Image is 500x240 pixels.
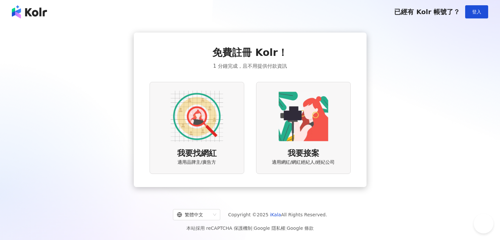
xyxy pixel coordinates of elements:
[12,5,47,18] img: logo
[288,148,319,159] span: 我要接案
[228,211,327,219] span: Copyright © 2025 All Rights Reserved.
[171,90,223,143] img: AD identity option
[177,148,217,159] span: 我要找網紅
[186,224,314,232] span: 本站採用 reCAPTCHA 保護機制
[254,226,285,231] a: Google 隱私權
[465,5,488,18] button: 登入
[285,226,287,231] span: |
[178,159,216,166] span: 適用品牌主/廣告方
[177,209,210,220] div: 繁體中文
[213,62,287,70] span: 1 分鐘完成，且不用提供付款資訊
[212,46,288,60] span: 免費註冊 Kolr！
[277,90,330,143] img: KOL identity option
[287,226,314,231] a: Google 條款
[394,8,460,16] span: 已經有 Kolr 帳號了？
[472,9,481,14] span: 登入
[272,159,335,166] span: 適用網紅/網紅經紀人/經紀公司
[252,226,254,231] span: |
[270,212,281,217] a: iKala
[474,214,493,233] iframe: Help Scout Beacon - Open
